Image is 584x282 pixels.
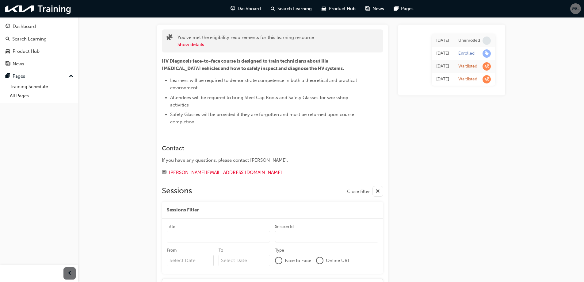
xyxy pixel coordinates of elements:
span: car-icon [322,5,326,13]
div: Tue May 06 2025 14:00:58 GMT+1000 (Australian Eastern Standard Time) [436,63,449,70]
div: Unenrolled [458,38,480,44]
input: To [219,255,270,266]
h3: Contact [162,145,361,152]
a: news-iconNews [361,2,389,15]
span: Product Hub [329,5,356,12]
div: News [13,60,24,68]
span: news-icon [365,5,370,13]
span: Attendees will be required to bring Steel Cap Boots and Safety Glasses for workshop activities [170,95,349,108]
span: puzzle-icon [166,35,173,42]
a: Search Learning [2,33,76,45]
div: Enrolled [458,51,475,56]
div: Mon Apr 07 2025 08:52:27 GMT+1000 (Australian Eastern Standard Time) [436,76,449,83]
span: news-icon [6,61,10,67]
a: All Pages [7,91,76,101]
a: car-iconProduct Hub [317,2,361,15]
span: guage-icon [6,24,10,29]
span: Pages [401,5,414,12]
div: Type [275,247,284,253]
span: Learners will be required to demonstrate competence in both a theoretical and practical environment [170,78,358,91]
button: Close filter [347,186,383,197]
span: Dashboard [238,5,261,12]
span: pages-icon [6,74,10,79]
span: learningRecordVerb_ENROLL-icon [483,49,491,58]
a: search-iconSearch Learning [266,2,317,15]
input: From [167,255,214,266]
span: learningRecordVerb_WAITLIST-icon [483,75,491,83]
div: Waitlisted [458,76,477,82]
span: learningRecordVerb_NONE-icon [483,37,491,45]
a: Dashboard [2,21,76,32]
input: Session Id [275,231,378,242]
span: prev-icon [67,270,72,277]
button: MC [570,3,581,14]
div: Product Hub [13,48,40,55]
div: Session Id [275,224,294,230]
input: Title [167,231,270,242]
a: guage-iconDashboard [226,2,266,15]
span: search-icon [271,5,275,13]
button: Show details [177,41,204,48]
span: car-icon [6,49,10,54]
span: News [372,5,384,12]
span: MC [572,5,579,12]
button: Pages [2,71,76,82]
div: Dashboard [13,23,36,30]
span: up-icon [69,72,73,80]
img: kia-training [3,2,74,15]
div: Waitlisted [458,64,477,69]
span: Face to Face [285,257,311,264]
a: Product Hub [2,46,76,57]
span: pages-icon [394,5,399,13]
span: Search Learning [277,5,312,12]
span: guage-icon [231,5,235,13]
div: To [219,247,223,253]
span: Close filter [347,188,370,195]
div: If you have any questions, please contact [PERSON_NAME]. [162,157,361,164]
span: Safety Glasses will be provided if they are forgotten and must be returned upon course completion [170,112,355,125]
span: search-icon [6,37,10,42]
a: pages-iconPages [389,2,418,15]
div: You've met the eligibility requirements for this learning resource. [177,34,315,48]
a: News [2,58,76,70]
a: [PERSON_NAME][EMAIL_ADDRESS][DOMAIN_NAME] [169,170,282,175]
span: email-icon [162,170,166,176]
div: From [167,247,177,253]
div: Email [162,169,361,176]
div: Search Learning [12,36,47,43]
div: Mon May 19 2025 15:04:00 GMT+1000 (Australian Eastern Standard Time) [436,37,449,44]
span: Sessions Filter [167,207,199,214]
div: Title [167,224,175,230]
a: Training Schedule [7,82,76,91]
span: Online URL [326,257,350,264]
span: cross-icon [376,188,380,195]
div: Pages [13,73,25,80]
span: learningRecordVerb_WAITLIST-icon [483,62,491,71]
h2: Sessions [162,186,192,197]
span: HV Diagnosis face-to-face course is designed to train technicians about Kia [MEDICAL_DATA] vehicl... [162,58,344,71]
div: Fri May 16 2025 17:20:13 GMT+1000 (Australian Eastern Standard Time) [436,50,449,57]
button: DashboardSearch LearningProduct HubNews [2,20,76,71]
